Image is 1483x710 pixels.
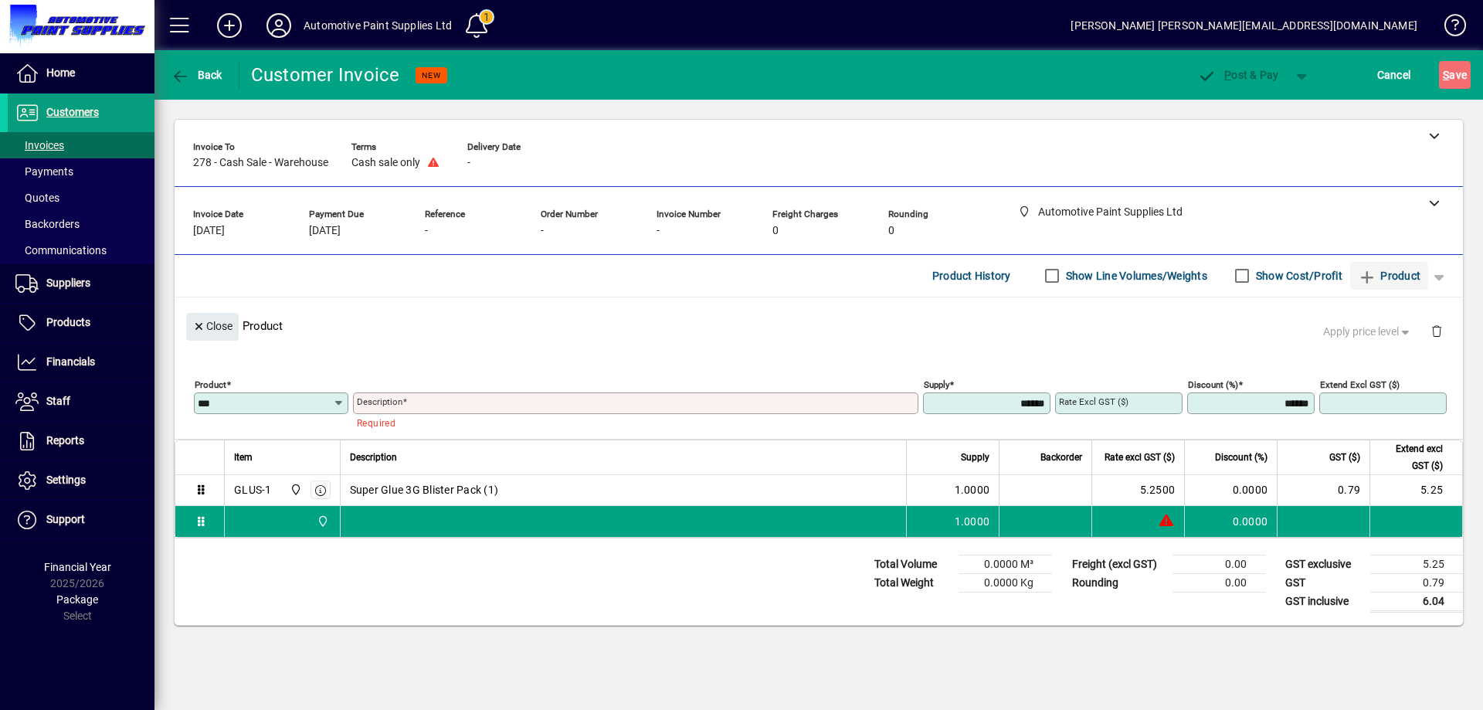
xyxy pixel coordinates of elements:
[46,66,75,79] span: Home
[1379,440,1443,474] span: Extend excl GST ($)
[1370,592,1463,611] td: 6.04
[46,434,84,447] span: Reports
[46,316,90,328] span: Products
[955,482,990,498] span: 1.0000
[867,573,959,592] td: Total Weight
[1253,268,1342,284] label: Show Cost/Profit
[1433,3,1464,53] a: Knowledge Base
[926,262,1017,290] button: Product History
[304,13,452,38] div: Automotive Paint Supplies Ltd
[1418,313,1455,350] button: Delete
[8,382,154,421] a: Staff
[46,395,70,407] span: Staff
[1172,573,1265,592] td: 0.00
[425,225,428,237] span: -
[422,70,441,80] span: NEW
[1278,555,1370,573] td: GST exclusive
[1370,573,1463,592] td: 0.79
[46,474,86,486] span: Settings
[175,297,1463,354] div: Product
[8,461,154,500] a: Settings
[8,54,154,93] a: Home
[1439,61,1471,89] button: Save
[167,61,226,89] button: Back
[8,422,154,460] a: Reports
[1184,475,1277,506] td: 0.0000
[1184,506,1277,537] td: 0.0000
[1071,13,1417,38] div: [PERSON_NAME] [PERSON_NAME][EMAIL_ADDRESS][DOMAIN_NAME]
[1369,475,1462,506] td: 5.25
[1370,555,1463,573] td: 5.25
[467,157,470,169] span: -
[186,313,239,341] button: Close
[1215,449,1268,466] span: Discount (%)
[1063,268,1207,284] label: Show Line Volumes/Weights
[8,343,154,382] a: Financials
[1373,61,1415,89] button: Cancel
[772,225,779,237] span: 0
[8,185,154,211] a: Quotes
[44,561,111,573] span: Financial Year
[56,593,98,606] span: Package
[959,573,1052,592] td: 0.0000 Kg
[8,237,154,263] a: Communications
[8,501,154,539] a: Support
[254,12,304,39] button: Profile
[1190,61,1287,89] button: Post & Pay
[867,555,959,573] td: Total Volume
[1278,592,1370,611] td: GST inclusive
[15,244,107,256] span: Communications
[1198,69,1279,81] span: ost & Pay
[46,513,85,525] span: Support
[1064,555,1172,573] td: Freight (excl GST)
[8,158,154,185] a: Payments
[15,165,73,178] span: Payments
[1317,318,1419,345] button: Apply price level
[541,225,544,237] span: -
[171,69,222,81] span: Back
[193,225,225,237] span: [DATE]
[8,264,154,303] a: Suppliers
[154,61,239,89] app-page-header-button: Back
[1443,63,1467,87] span: ave
[1443,69,1449,81] span: S
[192,314,232,339] span: Close
[932,263,1011,288] span: Product History
[46,277,90,289] span: Suppliers
[351,157,420,169] span: Cash sale only
[1323,324,1413,340] span: Apply price level
[182,319,243,333] app-page-header-button: Close
[46,355,95,368] span: Financials
[888,225,894,237] span: 0
[8,304,154,342] a: Products
[8,132,154,158] a: Invoices
[309,225,341,237] span: [DATE]
[1320,379,1400,389] mat-label: Extend excl GST ($)
[1329,449,1360,466] span: GST ($)
[1224,69,1231,81] span: P
[1278,573,1370,592] td: GST
[251,63,400,87] div: Customer Invoice
[1188,379,1238,389] mat-label: Discount (%)
[1172,555,1265,573] td: 0.00
[955,514,990,529] span: 1.0000
[924,379,949,389] mat-label: Supply
[46,106,99,118] span: Customers
[193,157,328,169] span: 278 - Cash Sale - Warehouse
[313,513,331,530] span: Automotive Paint Supplies Ltd
[1040,449,1082,466] span: Backorder
[205,12,254,39] button: Add
[357,396,402,407] mat-label: Description
[15,218,80,230] span: Backorders
[1105,449,1175,466] span: Rate excl GST ($)
[1277,475,1369,506] td: 0.79
[1059,396,1128,407] mat-label: Rate excl GST ($)
[657,225,660,237] span: -
[1377,63,1411,87] span: Cancel
[195,379,226,389] mat-label: Product
[1101,482,1175,498] div: 5.2500
[1064,573,1172,592] td: Rounding
[357,414,906,430] mat-error: Required
[961,449,989,466] span: Supply
[350,482,499,498] span: Super Glue 3G Blister Pack (1)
